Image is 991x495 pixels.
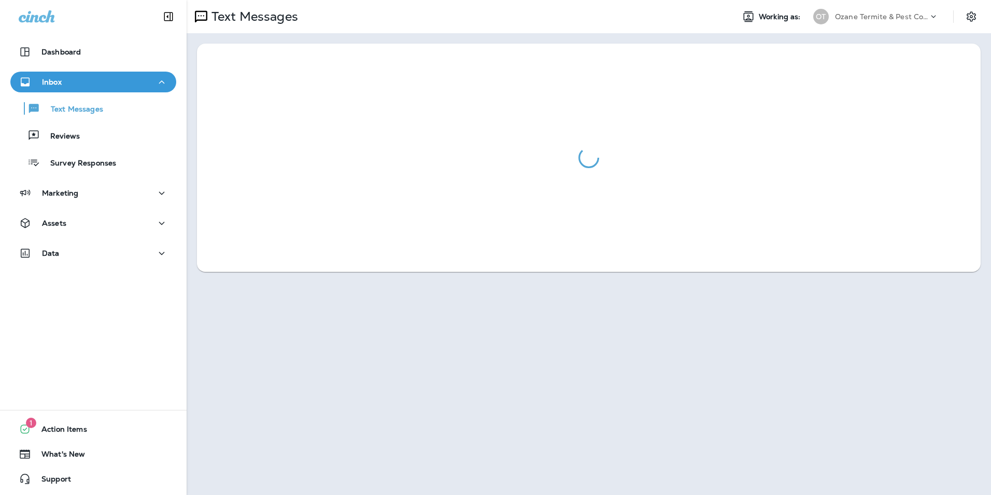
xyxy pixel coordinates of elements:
button: Text Messages [10,98,176,119]
button: Reviews [10,125,176,146]
p: Assets [42,219,66,227]
span: What's New [31,450,85,462]
p: Reviews [40,132,80,142]
button: Inbox [10,72,176,92]
p: Inbox [42,78,62,86]
span: 1 [26,418,36,428]
span: Support [31,475,71,487]
div: OT [813,9,829,24]
button: Settings [962,7,981,26]
button: 1Action Items [10,419,176,439]
p: Dashboard [41,48,81,56]
button: What's New [10,444,176,464]
button: Support [10,469,176,489]
p: Text Messages [207,9,298,24]
button: Dashboard [10,42,176,62]
p: Ozane Termite & Pest Control [835,12,928,21]
button: Assets [10,213,176,233]
button: Data [10,243,176,264]
button: Survey Responses [10,152,176,173]
p: Survey Responses [40,159,116,169]
p: Text Messages [40,105,103,115]
button: Collapse Sidebar [154,6,183,27]
p: Marketing [42,189,78,197]
button: Marketing [10,183,176,203]
span: Action Items [31,425,87,437]
p: Data [42,249,60,257]
span: Working as: [759,12,803,21]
